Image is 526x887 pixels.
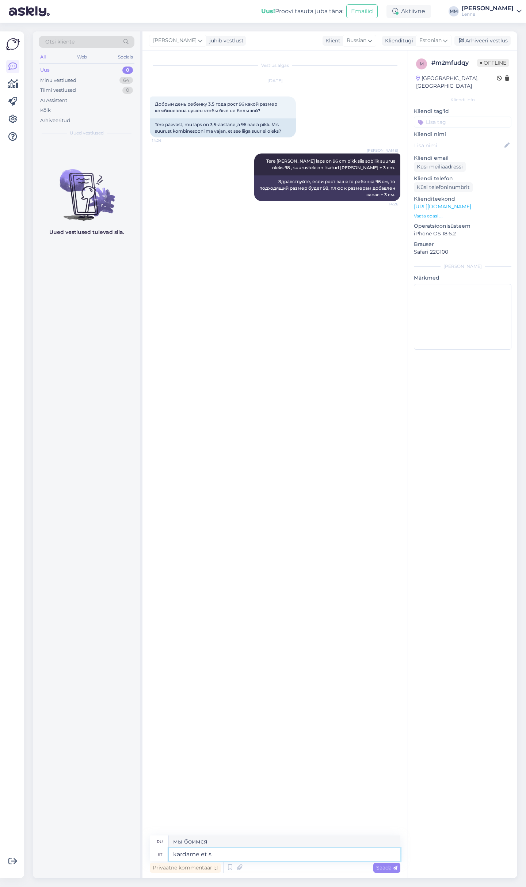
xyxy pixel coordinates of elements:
[414,154,511,162] p: Kliendi email
[414,117,511,128] input: Lisa tag
[414,230,511,238] p: iPhone OS 18.6.2
[45,38,75,46] span: Otsi kliente
[414,248,511,256] p: Safari 22G100
[206,37,244,45] div: juhib vestlust
[414,240,511,248] p: Brauser
[40,97,67,104] div: AI Assistent
[414,141,503,149] input: Lisa nimi
[157,835,163,848] div: ru
[261,7,343,16] div: Proovi tasuta juba täna:
[420,61,424,67] span: m
[70,130,104,136] span: Uued vestlused
[49,228,124,236] p: Uued vestlused tulevad siia.
[386,5,431,18] div: Aktiivne
[414,175,511,182] p: Kliendi telefon
[40,77,76,84] div: Minu vestlused
[477,59,509,67] span: Offline
[462,5,514,11] div: [PERSON_NAME]
[347,37,366,45] span: Russian
[119,77,133,84] div: 64
[157,848,162,861] div: et
[462,5,522,17] a: [PERSON_NAME]Lenne
[155,101,278,113] span: Добрый день ребенку 3,5 года рост 96 какой размер комбинезона нужен чтобы был не большой?
[122,87,133,94] div: 0
[449,6,459,16] div: MM
[346,4,378,18] button: Emailid
[169,848,400,861] textarea: kardame et s
[40,67,50,74] div: Uus
[414,203,471,210] a: [URL][DOMAIN_NAME]
[414,274,511,282] p: Märkmed
[152,138,179,143] span: 14:24
[150,77,400,84] div: [DATE]
[414,182,473,192] div: Küsi telefoninumbrit
[150,863,221,873] div: Privaatne kommentaar
[6,37,20,51] img: Askly Logo
[414,96,511,103] div: Kliendi info
[117,52,134,62] div: Socials
[266,158,396,170] span: Tere [PERSON_NAME] laps on 96 cm pikk siis sobilik suurus oleks 98 , suurustele on lisatud [PERSO...
[414,263,511,270] div: [PERSON_NAME]
[414,162,466,172] div: Küsi meiliaadressi
[462,11,514,17] div: Lenne
[323,37,340,45] div: Klient
[150,62,400,69] div: Vestlus algas
[454,36,511,46] div: Arhiveeri vestlus
[153,37,197,45] span: [PERSON_NAME]
[414,222,511,230] p: Operatsioonisüsteem
[261,8,275,15] b: Uus!
[382,37,413,45] div: Klienditugi
[367,148,398,153] span: [PERSON_NAME]
[414,195,511,203] p: Klienditeekond
[414,130,511,138] p: Kliendi nimi
[371,201,398,207] span: 14:26
[254,175,400,201] div: Здравствуйте, если рост вашего ребенка 96 см, то подходящий размер будет 98, плюс к размерам доба...
[40,87,76,94] div: Tiimi vestlused
[431,58,477,67] div: # m2mfudqy
[150,118,296,137] div: Tere päevast, mu laps on 3,5-aastane ja 96 naela pikk. Mis suurust kombinesooni ma vajan, et see ...
[76,52,88,62] div: Web
[40,117,70,124] div: Arhiveeritud
[40,107,51,114] div: Kõik
[376,864,397,871] span: Saada
[414,107,511,115] p: Kliendi tag'id
[169,835,400,848] textarea: мы боимся
[33,156,140,222] img: No chats
[122,67,133,74] div: 0
[416,75,497,90] div: [GEOGRAPHIC_DATA], [GEOGRAPHIC_DATA]
[414,213,511,219] p: Vaata edasi ...
[419,37,442,45] span: Estonian
[39,52,47,62] div: All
